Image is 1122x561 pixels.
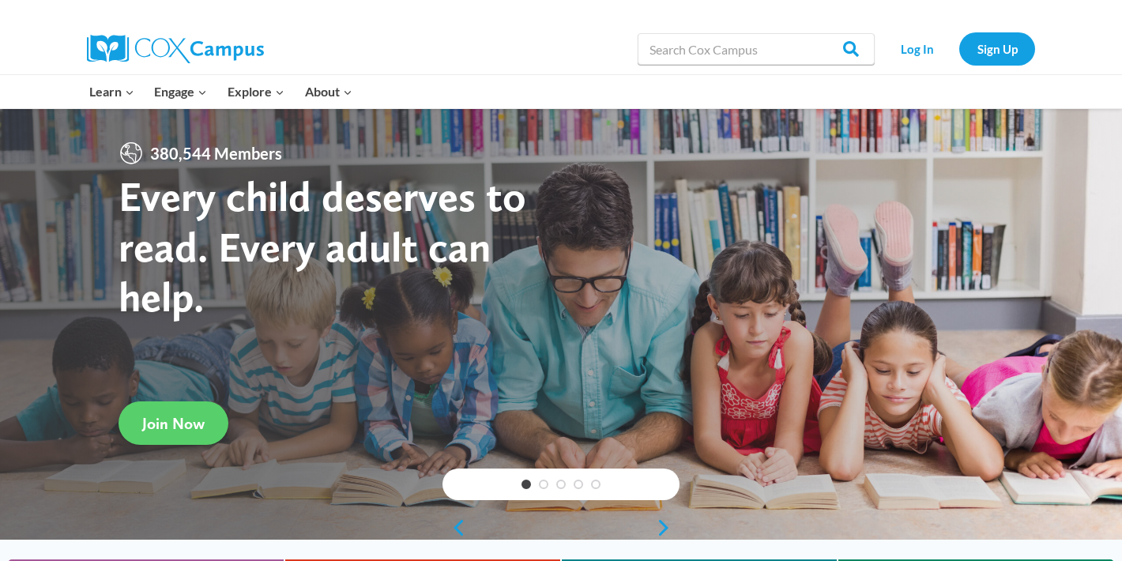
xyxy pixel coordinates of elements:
[656,518,680,537] a: next
[959,32,1035,65] a: Sign Up
[144,141,288,166] span: 380,544 Members
[883,32,1035,65] nav: Secondary Navigation
[87,35,264,63] img: Cox Campus
[521,480,531,489] a: 1
[591,480,601,489] a: 5
[305,81,352,102] span: About
[119,171,526,322] strong: Every child deserves to read. Every adult can help.
[228,81,284,102] span: Explore
[442,512,680,544] div: content slider buttons
[119,401,228,445] a: Join Now
[638,33,875,65] input: Search Cox Campus
[442,518,466,537] a: previous
[142,414,205,433] span: Join Now
[154,81,207,102] span: Engage
[574,480,583,489] a: 4
[556,480,566,489] a: 3
[79,75,362,108] nav: Primary Navigation
[539,480,548,489] a: 2
[89,81,134,102] span: Learn
[883,32,951,65] a: Log In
